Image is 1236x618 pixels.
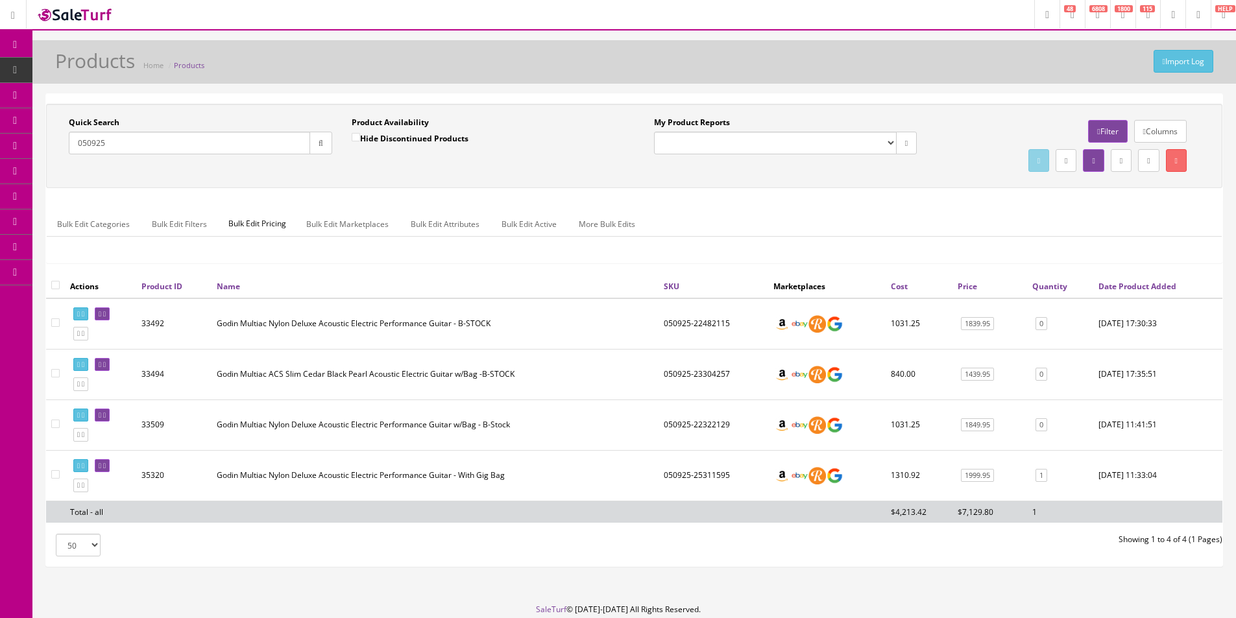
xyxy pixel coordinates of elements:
td: Godin Multiac ACS Slim Cedar Black Pearl Acoustic Electric Guitar w/Bag -B-STOCK [212,349,659,399]
th: Marketplaces [768,274,886,298]
img: amazon [773,416,791,434]
span: HELP [1215,5,1235,12]
td: 35320 [136,450,212,501]
a: 0 [1036,317,1047,331]
td: 2023-03-20 17:30:33 [1093,298,1222,350]
span: 48 [1064,5,1076,12]
img: ebay [791,416,808,434]
a: Cost [891,281,908,292]
a: Home [143,60,164,70]
a: Bulk Edit Attributes [400,211,490,237]
td: Godin Multiac Nylon Deluxe Acoustic Electric Performance Guitar - B-STOCK [212,298,659,350]
a: Columns [1134,120,1187,143]
img: reverb [808,315,826,333]
a: More Bulk Edits [568,211,646,237]
td: Godin Multiac Nylon Deluxe Acoustic Electric Performance Guitar - With Gig Bag [212,450,659,501]
a: Products [174,60,204,70]
img: amazon [773,467,791,484]
td: 2023-07-26 11:33:04 [1093,450,1222,501]
td: 1031.25 [886,399,952,450]
img: amazon [773,315,791,333]
span: 1800 [1115,5,1133,12]
td: Total - all [65,501,136,523]
td: 1031.25 [886,298,952,350]
img: reverb [808,416,826,434]
img: google_shopping [826,315,843,333]
td: 050925-25311595 [659,450,768,501]
img: google_shopping [826,416,843,434]
input: Search [69,132,310,154]
a: Bulk Edit Filters [141,211,217,237]
img: ebay [791,467,808,484]
td: 050925-22482115 [659,298,768,350]
label: Product Availability [352,117,429,128]
span: 6808 [1089,5,1108,12]
a: 1 [1036,469,1047,482]
td: 050925-23304257 [659,349,768,399]
td: 33492 [136,298,212,350]
label: Hide Discontinued Products [352,132,468,145]
label: My Product Reports [654,117,730,128]
a: Filter [1088,120,1127,143]
a: Name [217,281,240,292]
a: SaleTurf [536,604,566,615]
img: amazon [773,366,791,383]
img: SaleTurf [36,6,114,23]
h1: Products [55,50,135,71]
input: Hide Discontinued Products [352,133,360,141]
img: ebay [791,366,808,383]
div: Showing 1 to 4 of 4 (1 Pages) [635,534,1233,545]
a: Date Product Added [1098,281,1176,292]
th: Actions [65,274,136,298]
td: $7,129.80 [952,501,1027,523]
a: 0 [1036,368,1047,381]
td: 1310.92 [886,450,952,501]
a: SKU [664,281,679,292]
a: Price [958,281,977,292]
img: google_shopping [826,366,843,383]
a: 1849.95 [961,418,994,432]
img: ebay [791,315,808,333]
label: Quick Search [69,117,119,128]
td: 840.00 [886,349,952,399]
img: google_shopping [826,467,843,484]
td: 1 [1027,501,1093,523]
a: Bulk Edit Marketplaces [296,211,399,237]
a: 1999.95 [961,469,994,482]
a: 1839.95 [961,317,994,331]
span: Bulk Edit Pricing [219,211,296,236]
a: 0 [1036,418,1047,432]
img: reverb [808,467,826,484]
td: 050925-22322129 [659,399,768,450]
a: Product ID [141,281,182,292]
td: 33494 [136,349,212,399]
span: 115 [1140,5,1155,12]
a: Quantity [1032,281,1067,292]
td: 2023-03-20 17:35:51 [1093,349,1222,399]
a: Bulk Edit Categories [47,211,140,237]
a: 1439.95 [961,368,994,381]
td: $4,213.42 [886,501,952,523]
img: reverb [808,366,826,383]
a: Import Log [1154,50,1213,73]
td: 2023-03-21 11:41:51 [1093,399,1222,450]
a: Bulk Edit Active [491,211,567,237]
td: Godin Multiac Nylon Deluxe Acoustic Electric Performance Guitar w/Bag - B-Stock [212,399,659,450]
td: 33509 [136,399,212,450]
